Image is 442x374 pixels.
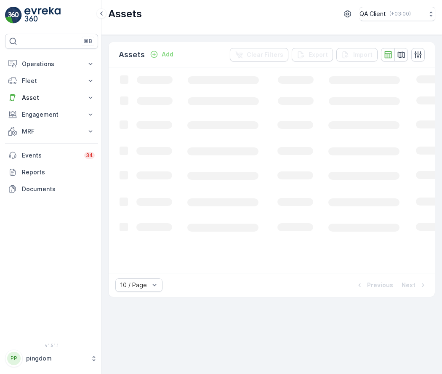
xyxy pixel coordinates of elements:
[367,281,393,289] p: Previous
[5,164,98,181] a: Reports
[22,110,81,119] p: Engagement
[84,38,92,45] p: ⌘B
[22,168,95,176] p: Reports
[359,7,435,21] button: QA Client(+03:00)
[5,343,98,348] span: v 1.51.1
[119,49,145,61] p: Assets
[22,93,81,102] p: Asset
[354,280,394,290] button: Previous
[26,354,86,363] p: pingdom
[5,7,22,24] img: logo
[5,106,98,123] button: Engagement
[353,51,373,59] p: Import
[22,185,95,193] p: Documents
[292,48,333,61] button: Export
[336,48,378,61] button: Import
[22,60,81,68] p: Operations
[86,152,93,159] p: 34
[108,7,142,21] p: Assets
[24,7,61,24] img: logo_light-DOdMpM7g.png
[22,77,81,85] p: Fleet
[5,56,98,72] button: Operations
[7,352,21,365] div: PP
[5,72,98,89] button: Fleet
[402,281,415,289] p: Next
[5,350,98,367] button: PPpingdom
[247,51,283,59] p: Clear Filters
[162,50,173,59] p: Add
[5,123,98,140] button: MRF
[389,11,411,17] p: ( +03:00 )
[146,49,177,59] button: Add
[22,127,81,136] p: MRF
[401,280,428,290] button: Next
[22,151,79,160] p: Events
[309,51,328,59] p: Export
[230,48,288,61] button: Clear Filters
[359,10,386,18] p: QA Client
[5,89,98,106] button: Asset
[5,147,98,164] a: Events34
[5,181,98,198] a: Documents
